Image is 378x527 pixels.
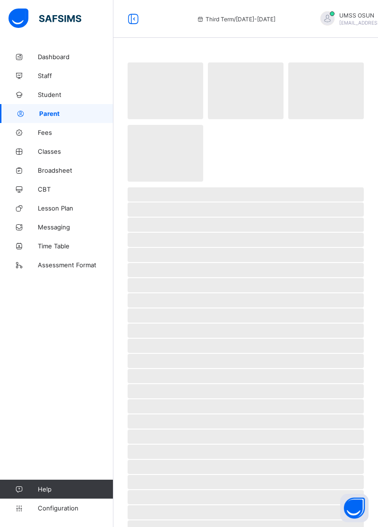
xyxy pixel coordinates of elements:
[128,460,364,474] span: ‌
[38,204,113,212] span: Lesson Plan
[128,414,364,429] span: ‌
[128,369,364,383] span: ‌
[128,278,364,292] span: ‌
[38,223,113,231] span: Messaging
[196,16,275,23] span: session/term information
[128,324,364,338] span: ‌
[128,263,364,277] span: ‌
[288,62,364,119] span: ‌
[340,494,369,522] button: Open asap
[128,354,364,368] span: ‌
[128,233,364,247] span: ‌
[39,110,113,117] span: Parent
[128,248,364,262] span: ‌
[128,490,364,504] span: ‌
[128,202,364,217] span: ‌
[38,504,113,512] span: Configuration
[38,148,113,155] span: Classes
[128,62,203,119] span: ‌
[128,399,364,413] span: ‌
[38,485,113,493] span: Help
[38,242,113,250] span: Time Table
[128,384,364,398] span: ‌
[128,293,364,307] span: ‌
[38,91,113,98] span: Student
[128,308,364,323] span: ‌
[208,62,283,119] span: ‌
[38,129,113,136] span: Fees
[128,445,364,459] span: ‌
[128,218,364,232] span: ‌
[38,261,113,269] span: Assessment Format
[38,185,113,193] span: CBT
[128,125,203,182] span: ‌
[38,167,113,174] span: Broadsheet
[9,9,81,28] img: safsims
[128,339,364,353] span: ‌
[38,72,113,79] span: Staff
[128,475,364,489] span: ‌
[128,187,364,202] span: ‌
[38,53,113,61] span: Dashboard
[128,505,364,519] span: ‌
[128,430,364,444] span: ‌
